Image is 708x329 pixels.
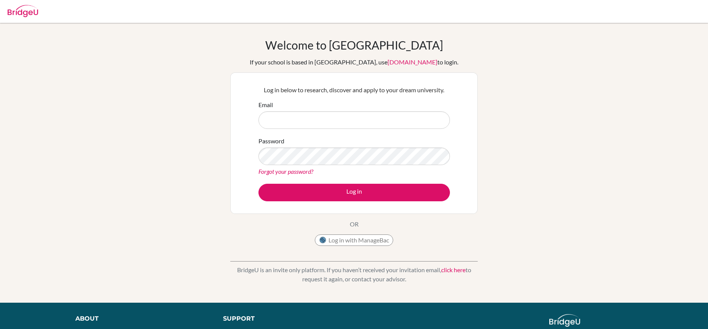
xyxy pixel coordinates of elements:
[230,265,478,284] p: BridgeU is an invite only platform. If you haven’t received your invitation email, to request it ...
[258,168,313,175] a: Forgot your password?
[258,85,450,95] p: Log in below to research, discover and apply to your dream university.
[258,184,450,201] button: Log in
[250,58,458,67] div: If your school is based in [GEOGRAPHIC_DATA], use to login.
[258,100,273,109] label: Email
[350,220,359,229] p: OR
[258,136,284,146] label: Password
[441,266,466,273] a: click here
[265,38,443,52] h1: Welcome to [GEOGRAPHIC_DATA]
[387,58,437,66] a: [DOMAIN_NAME]
[223,314,345,323] div: Support
[315,234,393,246] button: Log in with ManageBac
[549,314,580,327] img: logo_white@2x-f4f0deed5e89b7ecb1c2cc34c3e3d731f90f0f143d5ea2071677605dd97b5244.png
[75,314,206,323] div: About
[8,5,38,17] img: Bridge-U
